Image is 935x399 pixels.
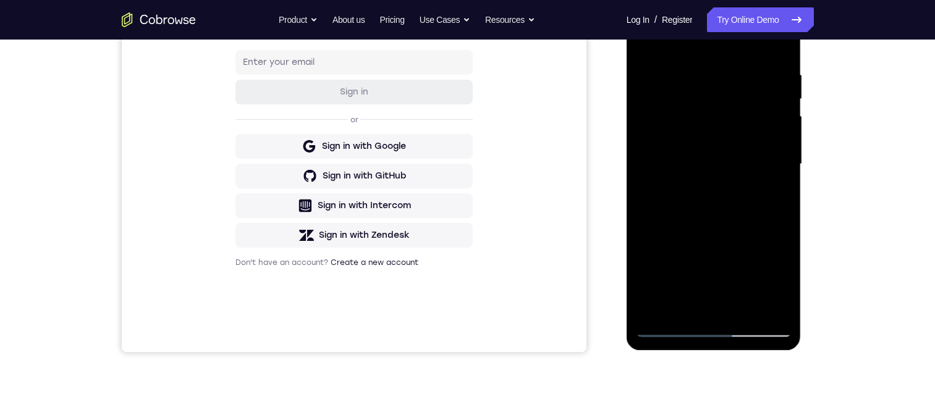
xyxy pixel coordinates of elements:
div: Sign in with Intercom [196,261,289,274]
a: Pricing [379,7,404,32]
button: Use Cases [420,7,470,32]
a: About us [332,7,365,32]
button: Sign in with Google [114,196,351,220]
p: Don't have an account? [114,319,351,329]
div: Sign in with GitHub [201,232,284,244]
button: Resources [485,7,535,32]
button: Sign in with Zendesk [114,285,351,309]
span: / [654,12,657,27]
a: Register [662,7,692,32]
div: Sign in with Google [200,202,284,214]
button: Product [279,7,318,32]
a: Create a new account [209,320,297,329]
a: Try Online Demo [707,7,813,32]
a: Go to the home page [122,12,196,27]
button: Sign in with Intercom [114,255,351,280]
a: Log In [627,7,649,32]
div: Sign in with Zendesk [197,291,288,303]
button: Sign in with GitHub [114,225,351,250]
p: or [226,177,239,187]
